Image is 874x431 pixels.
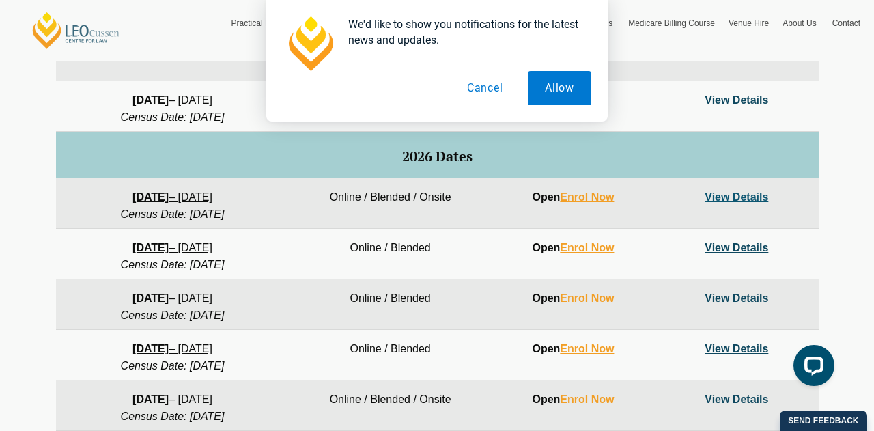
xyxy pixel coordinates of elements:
img: notification icon [283,16,337,71]
div: We'd like to show you notifications for the latest news and updates. [337,16,591,48]
button: Allow [528,71,591,105]
button: Cancel [450,71,520,105]
iframe: LiveChat chat widget [783,339,840,397]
